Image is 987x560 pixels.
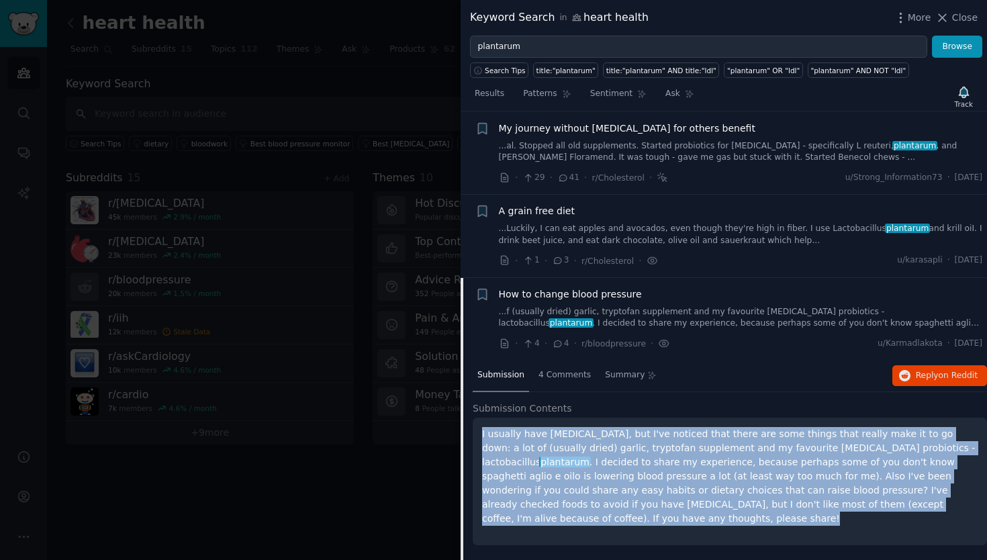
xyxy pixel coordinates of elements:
span: u/karasapli [897,254,942,267]
button: Replyon Reddit [892,365,987,387]
span: · [584,171,587,185]
span: in [559,12,567,24]
span: · [574,336,577,351]
span: plantarum [539,457,590,467]
span: plantarum [885,224,930,233]
span: [DATE] [955,254,982,267]
a: Patterns [518,83,575,111]
span: Results [475,88,504,100]
span: · [947,172,950,184]
a: ...al. Stopped all old supplements. Started probiotics for [MEDICAL_DATA] - specifically L reuter... [499,140,983,164]
div: title:"plantarum" [536,66,596,75]
span: · [649,171,652,185]
span: · [947,254,950,267]
span: · [545,254,547,268]
span: Close [952,11,978,25]
span: · [639,254,641,268]
span: Ask [665,88,680,100]
a: How to change blood pressure [499,287,642,301]
a: ...Luckily, I can eat apples and avocados, even though they're high in fiber. I use Lactobacillus... [499,223,983,246]
span: · [550,171,553,185]
span: Sentiment [590,88,632,100]
button: Close [935,11,978,25]
span: 4 Comments [538,369,591,381]
input: Try a keyword related to your business [470,36,927,58]
span: 4 [522,338,539,350]
div: Track [955,99,973,109]
a: title:"plantarum" [533,62,598,78]
span: · [515,171,518,185]
button: Track [950,83,978,111]
span: plantarum [892,141,937,150]
span: Reply [916,370,978,382]
span: · [515,336,518,351]
span: · [651,336,653,351]
span: 3 [552,254,569,267]
span: 1 [522,254,539,267]
p: I usually have [MEDICAL_DATA], but I've noticed that there are some things that really make it to... [482,427,978,526]
span: · [545,336,547,351]
a: "plantarum" AND NOT "ldl" [808,62,909,78]
div: "plantarum" OR "ldl" [727,66,800,75]
button: Search Tips [470,62,528,78]
span: Submission Contents [473,402,572,416]
span: 41 [557,172,579,184]
button: Browse [932,36,982,58]
span: Summary [605,369,645,381]
span: · [947,338,950,350]
span: on Reddit [939,371,978,380]
span: u/Strong_Information73 [845,172,943,184]
span: Submission [477,369,524,381]
span: r/bloodpressure [581,339,646,348]
span: u/Karmadlakota [878,338,943,350]
span: Search Tips [485,66,526,75]
a: A grain free diet [499,204,575,218]
span: · [574,254,577,268]
a: My journey without [MEDICAL_DATA] for others benefit [499,122,755,136]
a: Sentiment [585,83,651,111]
span: plantarum [549,318,594,328]
a: "plantarum" OR "ldl" [724,62,802,78]
span: 4 [552,338,569,350]
span: · [515,254,518,268]
div: title:"plantarum" AND title:"ldl" [606,66,716,75]
button: More [894,11,931,25]
div: "plantarum" AND NOT "ldl" [810,66,906,75]
span: r/Cholesterol [581,256,634,266]
span: Patterns [523,88,557,100]
span: r/Cholesterol [592,173,645,183]
span: More [908,11,931,25]
a: title:"plantarum" AND title:"ldl" [603,62,719,78]
span: [DATE] [955,338,982,350]
span: 29 [522,172,545,184]
span: [DATE] [955,172,982,184]
a: Results [470,83,509,111]
div: Keyword Search heart health [470,9,649,26]
a: Ask [661,83,699,111]
a: ...f (usually dried) garlic, tryptofan supplement and my favourite [MEDICAL_DATA] probiotics - la... [499,306,983,330]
